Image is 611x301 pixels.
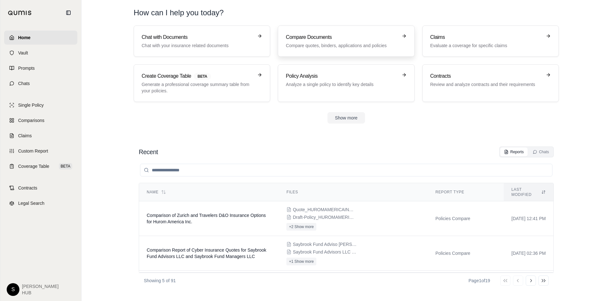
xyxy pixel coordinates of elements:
p: Chat with your insurance related documents [142,42,253,49]
p: Review and analyze contracts and their requirements [430,81,542,88]
span: Comparisons [18,117,44,124]
span: Single Policy [18,102,44,108]
a: Chats [4,76,77,90]
th: Report Type [428,183,504,201]
td: Policies Compare [428,271,504,295]
h3: Claims [430,33,542,41]
a: Coverage TableBETA [4,159,77,173]
h3: Create Coverage Table [142,72,253,80]
a: Claims [4,129,77,143]
a: Compare DocumentsCompare quotes, binders, applications and policies [278,25,414,57]
span: Custom Report [18,148,48,154]
button: +2 Show more [286,223,316,231]
span: Draft-Policy_HUROMAMERICAINC._(Eff2025-09-13)_20250822-1316.pdf [293,214,356,220]
td: [DATE] 02:36 PM [504,236,553,271]
a: Create Coverage TableBETAGenerate a professional coverage summary table from your policies. [134,64,270,102]
p: Generate a professional coverage summary table from your policies. [142,81,253,94]
span: HUB [22,290,59,296]
a: Contracts [4,181,77,195]
span: Comparison Report of Cyber Insurance Quotes for Saybrook Fund Advisors LLC and Saybrook Fund Mana... [147,247,266,259]
img: Qumis Logo [8,11,32,15]
td: Policies Compare [428,236,504,271]
a: Custom Report [4,144,77,158]
a: Vault [4,46,77,60]
div: Reports [504,149,524,154]
span: Claims [18,133,32,139]
a: ClaimsEvaluate a coverage for specific claims [422,25,559,57]
span: Vault [18,50,28,56]
div: S [7,283,19,296]
span: BETA [194,73,211,80]
span: Prompts [18,65,35,71]
h2: Recent [139,147,158,156]
p: Showing 5 of 91 [144,277,176,284]
a: Home [4,31,77,45]
a: Policy AnalysisAnalyze a single policy to identify key details [278,64,414,102]
p: Analyze a single policy to identify key details [286,81,397,88]
td: [DATE] 12:41 PM [504,201,553,236]
h3: Contracts [430,72,542,80]
h3: Compare Documents [286,33,397,41]
div: Page 1 of 19 [468,277,490,284]
th: Files [279,183,428,201]
p: Compare quotes, binders, applications and policies [286,42,397,49]
td: [DATE] 02:02 PM [504,271,553,295]
span: Contracts [18,185,37,191]
td: Policies Compare [428,201,504,236]
h3: Chat with Documents [142,33,253,41]
a: Chat with DocumentsChat with your insurance related documents [134,25,270,57]
button: Chats [529,147,553,156]
span: Saybrook Fund Adviso Beazley Breach Response 5.0 Quote 23-Jun-2025.pdf [293,241,356,247]
p: Evaluate a coverage for specific claims [430,42,542,49]
span: Saybrook Fund Advisors LLC - CyberRisk Quote Letter - v1.pdf [293,249,356,255]
span: Quote_HUROMAMERICAINC._(Eff2025-09-13)_20250822-1317.pdf [293,206,356,213]
h3: Policy Analysis [286,72,397,80]
div: Last modified [511,187,546,197]
a: Prompts [4,61,77,75]
div: Chats [533,149,549,154]
div: Name [147,190,271,195]
span: Home [18,34,31,41]
a: Single Policy [4,98,77,112]
span: Legal Search [18,200,45,206]
span: Coverage Table [18,163,49,169]
button: Reports [500,147,528,156]
a: Legal Search [4,196,77,210]
a: Comparisons [4,113,77,127]
button: +1 Show more [286,258,316,265]
span: BETA [59,163,72,169]
span: Comparison of Zurich and Travelers D&O Insurance Options for Hurom America Inc. [147,213,266,224]
button: Show more [327,112,365,124]
span: Chats [18,80,30,87]
span: [PERSON_NAME] [22,283,59,290]
h1: How can I help you today? [134,8,559,18]
button: Collapse sidebar [63,8,74,18]
a: ContractsReview and analyze contracts and their requirements [422,64,559,102]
